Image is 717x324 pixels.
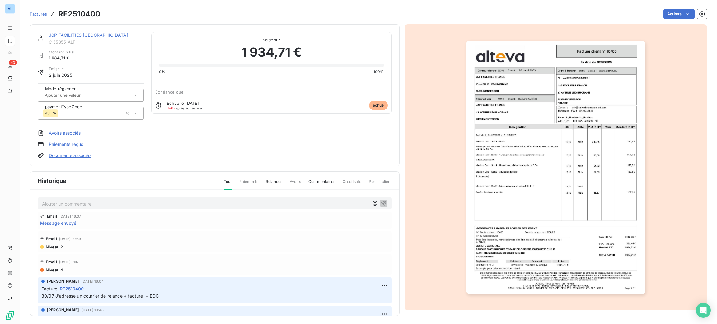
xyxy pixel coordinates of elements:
[5,4,15,14] div: AL
[167,106,176,110] span: J+68
[41,293,159,299] span: 30/07 J'adresse un courrier de relance + facture + BDC
[266,179,282,189] span: Relances
[159,69,165,75] span: 0%
[239,179,258,189] span: Paiements
[45,244,63,249] span: Niveau 2
[159,37,384,43] span: Solde dû :
[59,237,81,241] span: [DATE] 10:39
[58,8,100,20] h3: RF2510400
[59,260,80,264] span: [DATE] 11:51
[369,101,388,110] span: échue
[49,32,128,38] a: J&P FACILITIES [GEOGRAPHIC_DATA]
[343,179,362,189] span: Creditsafe
[49,130,81,136] a: Avoirs associés
[5,310,15,320] img: Logo LeanPay
[30,11,47,17] a: Factures
[60,314,84,321] span: RF2510400
[696,303,711,318] div: Open Intercom Messenger
[290,179,301,189] span: Avoirs
[49,39,144,44] span: C_55355_ALT
[155,90,184,95] span: Échéance due
[45,267,63,272] span: Niveau 4
[40,220,76,226] span: Message envoyé
[47,307,79,313] span: [PERSON_NAME]
[167,101,199,106] span: Échue le [DATE]
[369,179,391,189] span: Portail client
[82,280,104,283] span: [DATE] 16:04
[663,9,695,19] button: Actions
[59,215,81,218] span: [DATE] 16:07
[373,69,384,75] span: 100%
[49,49,74,55] span: Montant initial
[224,179,232,190] span: Tout
[44,92,107,98] input: Ajouter une valeur
[49,66,73,72] span: Émise le
[49,55,74,61] span: 1 934,71 €
[9,60,17,65] span: 43
[41,285,59,292] span: Facture :
[167,106,202,110] span: après échéance
[60,285,84,292] span: RF2510400
[47,215,57,218] span: Email
[49,152,91,159] a: Documents associés
[45,111,56,115] span: VSEPA
[41,314,59,321] span: Facture :
[82,308,104,312] span: [DATE] 10:48
[49,72,73,78] span: 2 juin 2025
[46,259,57,264] span: Email
[308,179,335,189] span: Commentaires
[30,12,47,16] span: Factures
[47,279,79,284] span: [PERSON_NAME]
[38,177,67,185] span: Historique
[46,236,57,241] span: Email
[241,43,302,62] span: 1 934,71 €
[49,141,83,147] a: Paiements reçus
[466,41,645,294] img: invoice_thumbnail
